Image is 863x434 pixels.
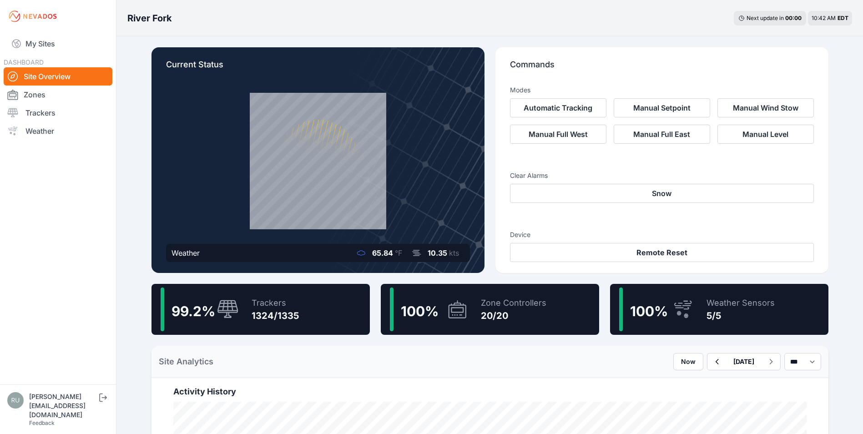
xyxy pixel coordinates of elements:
[481,297,546,309] div: Zone Controllers
[510,243,814,262] button: Remote Reset
[614,98,710,117] button: Manual Setpoint
[481,309,546,322] div: 20/20
[127,6,172,30] nav: Breadcrumb
[29,392,97,419] div: [PERSON_NAME][EMAIL_ADDRESS][DOMAIN_NAME]
[172,303,215,319] span: 99.2 %
[510,125,606,144] button: Manual Full West
[838,15,848,21] span: EDT
[610,284,828,335] a: 100%Weather Sensors5/5
[372,248,393,257] span: 65.84
[395,248,402,257] span: °F
[510,230,814,239] h3: Device
[449,248,459,257] span: kts
[747,15,784,21] span: Next update in
[428,248,447,257] span: 10.35
[252,297,299,309] div: Trackers
[401,303,439,319] span: 100 %
[173,385,807,398] h2: Activity History
[630,303,668,319] span: 100 %
[4,33,112,55] a: My Sites
[159,355,213,368] h2: Site Analytics
[127,12,172,25] h3: River Fork
[4,86,112,104] a: Zones
[4,58,44,66] span: DASHBOARD
[510,98,606,117] button: Automatic Tracking
[717,98,814,117] button: Manual Wind Stow
[614,125,710,144] button: Manual Full East
[29,419,55,426] a: Feedback
[707,297,775,309] div: Weather Sensors
[166,58,470,78] p: Current Status
[510,58,814,78] p: Commands
[252,309,299,322] div: 1324/1335
[812,15,836,21] span: 10:42 AM
[673,353,703,370] button: Now
[4,67,112,86] a: Site Overview
[7,392,24,409] img: russell@nevados.solar
[172,247,200,258] div: Weather
[785,15,802,22] div: 00 : 00
[510,86,530,95] h3: Modes
[7,9,58,24] img: Nevados
[510,184,814,203] button: Snow
[381,284,599,335] a: 100%Zone Controllers20/20
[4,122,112,140] a: Weather
[4,104,112,122] a: Trackers
[707,309,775,322] div: 5/5
[726,353,762,370] button: [DATE]
[151,284,370,335] a: 99.2%Trackers1324/1335
[510,171,814,180] h3: Clear Alarms
[717,125,814,144] button: Manual Level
